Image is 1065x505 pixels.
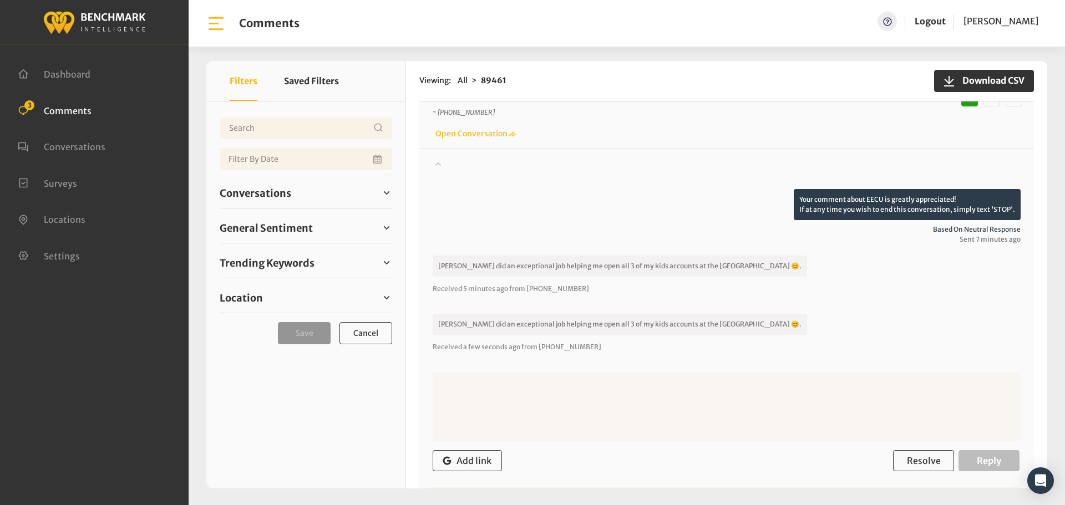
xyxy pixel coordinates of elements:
span: 3 [24,100,34,110]
span: Received [433,343,462,351]
span: All [458,75,468,85]
a: Settings [18,249,80,261]
span: from [PHONE_NUMBER] [509,284,589,293]
img: benchmark [43,8,146,35]
span: Based on neutral response [433,225,1021,234]
a: Location [220,289,392,306]
button: Saved Filters [284,61,339,101]
a: Comments 3 [18,104,92,115]
h1: Comments [239,17,300,30]
span: Comments [44,105,92,116]
span: Settings [44,250,80,261]
a: Logout [915,16,946,27]
a: General Sentiment [220,220,392,236]
span: Location [220,290,263,305]
img: bar [206,14,226,33]
span: a few seconds ago [463,343,520,351]
span: Sent 7 minutes ago [433,234,1021,244]
span: Conversations [44,141,105,152]
a: Locations [18,213,85,224]
button: Open Calendar [371,148,386,170]
span: [PERSON_NAME] [963,16,1038,27]
a: Surveys [18,177,77,188]
span: Locations [44,214,85,225]
p: [PERSON_NAME] did an exceptional job helping me open all 3 of my kids accounts at the [GEOGRAPHIC... [433,314,807,335]
button: Download CSV [934,70,1034,92]
div: Open Intercom Messenger [1027,467,1054,494]
span: Download CSV [956,74,1025,87]
span: Resolve [907,455,941,466]
a: Dashboard [18,68,90,79]
span: Dashboard [44,69,90,80]
button: Resolve [893,450,954,471]
span: Conversations [220,186,291,201]
span: Viewing: [419,75,451,86]
span: from [PHONE_NUMBER] [521,343,601,351]
button: Add link [433,450,502,471]
a: Logout [915,12,946,31]
input: Username [220,117,392,139]
span: 5 minutes ago [463,284,508,293]
a: Conversations [220,185,392,201]
i: ~ [PHONE_NUMBER] [433,108,495,116]
input: Date range input field [220,148,392,170]
a: Conversations [18,140,105,151]
a: [PERSON_NAME] [963,12,1038,31]
button: Cancel [339,322,392,344]
span: Received [433,284,462,293]
a: Trending Keywords [220,254,392,271]
button: Filters [230,61,257,101]
p: [PERSON_NAME] did an exceptional job helping me open all 3 of my kids accounts at the [GEOGRAPHIC... [433,256,807,277]
strong: 89461 [481,75,506,85]
a: Open Conversation [433,129,516,139]
p: Your comment about EECU is greatly appreciated! If at any time you wish to end this conversation,... [794,189,1021,220]
span: Surveys [44,177,77,188]
span: General Sentiment [220,221,313,236]
span: Trending Keywords [220,256,315,271]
